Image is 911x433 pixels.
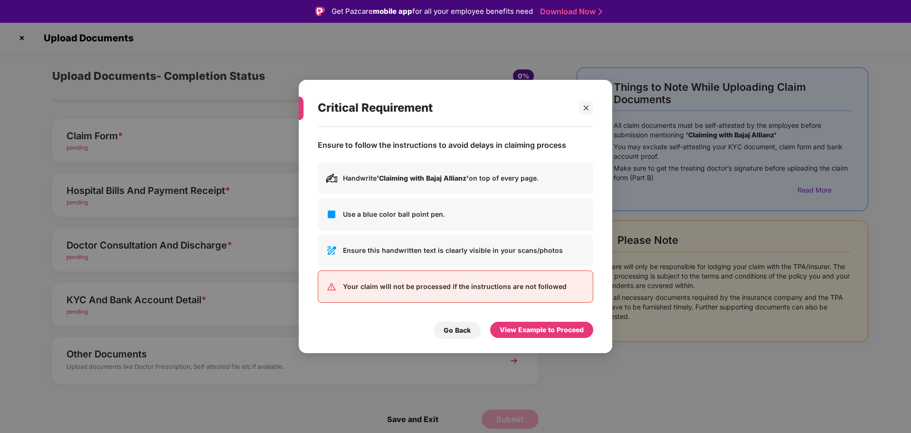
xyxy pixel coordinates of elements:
img: Stroke [598,7,602,17]
strong: mobile app [373,7,412,16]
div: Go Back [444,325,471,336]
b: 'Claiming with Bajaj Allianz' [377,174,469,182]
img: svg+xml;base64,PHN2ZyB3aWR0aD0iMjQiIGhlaWdodD0iMjQiIHZpZXdCb3g9IjAgMCAyNCAyNCIgZmlsbD0ibm9uZSIgeG... [326,281,337,292]
div: Critical Requirement [318,89,570,126]
img: Logo [315,7,325,16]
p: Ensure to follow the instructions to avoid delays in claiming process [318,140,566,150]
div: Get Pazcare for all your employee benefits need [332,6,533,17]
img: svg+xml;base64,PHN2ZyB3aWR0aD0iMjQiIGhlaWdodD0iMjQiIHZpZXdCb3g9IjAgMCAyNCAyNCIgZmlsbD0ibm9uZSIgeG... [326,245,337,256]
span: close [583,105,589,111]
img: svg+xml;base64,PHN2ZyB3aWR0aD0iMjAiIGhlaWdodD0iMjAiIHZpZXdCb3g9IjAgMCAyMCAyMCIgZmlsbD0ibm9uZSIgeG... [326,173,337,184]
img: svg+xml;base64,PHN2ZyB3aWR0aD0iMjQiIGhlaWdodD0iMjQiIHZpZXdCb3g9IjAgMCAyNCAyNCIgZmlsbD0ibm9uZSIgeG... [326,209,337,220]
p: Use a blue color ball point pen. [343,209,585,220]
p: Ensure this handwritten text is clearly visible in your scans/photos [343,245,585,256]
div: View Example to Proceed [500,325,584,335]
p: Your claim will not be processed if the instructions are not followed [343,281,585,292]
p: Handwrite on top of every page. [343,173,585,183]
a: Download Now [540,7,599,17]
